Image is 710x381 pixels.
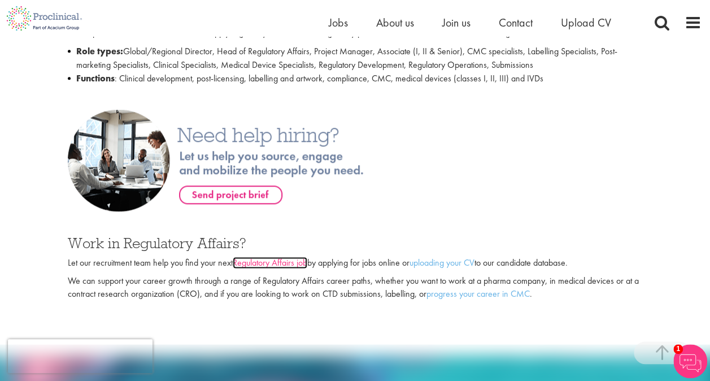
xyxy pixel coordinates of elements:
span: 1 [673,344,683,354]
a: About us [376,15,414,30]
a: uploading your CV [410,257,474,269]
a: Contact [499,15,533,30]
li: Global/Regional Director, Head of Regulatory Affairs, Project Manager, Associate (I, II & Senior)... [68,45,643,72]
h3: Work in Regulatory Affairs? [68,236,643,250]
a: Join us [442,15,471,30]
a: progress your career in CMC [426,288,530,300]
p: We can support your career growth through a range of Regulatory Affairs career paths, whether you... [68,275,643,301]
a: Jobs [329,15,348,30]
img: Chatbot [673,344,707,378]
a: Upload CV [561,15,611,30]
p: Let our recruitment team help you find your next by applying for jobs online or to our candidate ... [68,257,643,270]
strong: Functions [76,72,115,84]
a: Regulatory Affairs job [233,257,307,269]
iframe: reCAPTCHA [8,339,153,373]
li: : Clinical development, post-licensing, labelling and artwork, compliance, CMC, medical devices (... [68,72,643,85]
strong: Role types: [76,45,123,57]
